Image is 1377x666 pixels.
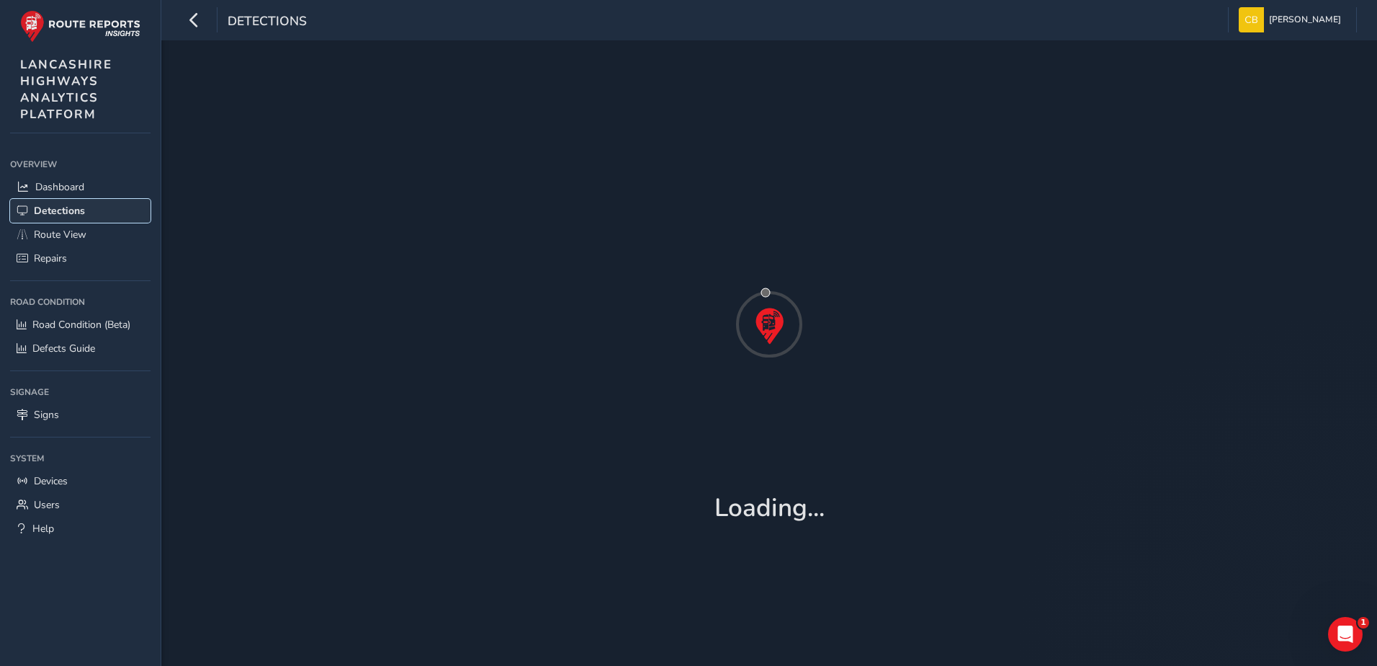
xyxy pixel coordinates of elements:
[1358,617,1369,629] span: 1
[32,342,95,355] span: Defects Guide
[10,291,151,313] div: Road Condition
[34,252,67,265] span: Repairs
[10,469,151,493] a: Devices
[10,448,151,469] div: System
[10,313,151,337] a: Road Condition (Beta)
[35,180,84,194] span: Dashboard
[32,522,54,536] span: Help
[34,498,60,512] span: Users
[714,493,825,523] h1: Loading...
[10,223,151,247] a: Route View
[34,408,59,422] span: Signs
[32,318,130,332] span: Road Condition (Beta)
[20,56,112,123] span: LANCASHIRE HIGHWAYS ANALYTICS PLATFORM
[10,337,151,360] a: Defects Guide
[10,381,151,403] div: Signage
[34,204,85,218] span: Detections
[1328,617,1363,652] iframe: Intercom live chat
[34,474,68,488] span: Devices
[20,10,140,43] img: rr logo
[1239,7,1346,32] button: [PERSON_NAME]
[10,175,151,199] a: Dashboard
[10,247,151,270] a: Repairs
[10,493,151,517] a: Users
[10,154,151,175] div: Overview
[10,403,151,427] a: Signs
[34,228,86,241] span: Route View
[228,12,307,32] span: Detections
[1269,7,1341,32] span: [PERSON_NAME]
[1239,7,1264,32] img: diamond-layout
[10,199,151,223] a: Detections
[10,517,151,541] a: Help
